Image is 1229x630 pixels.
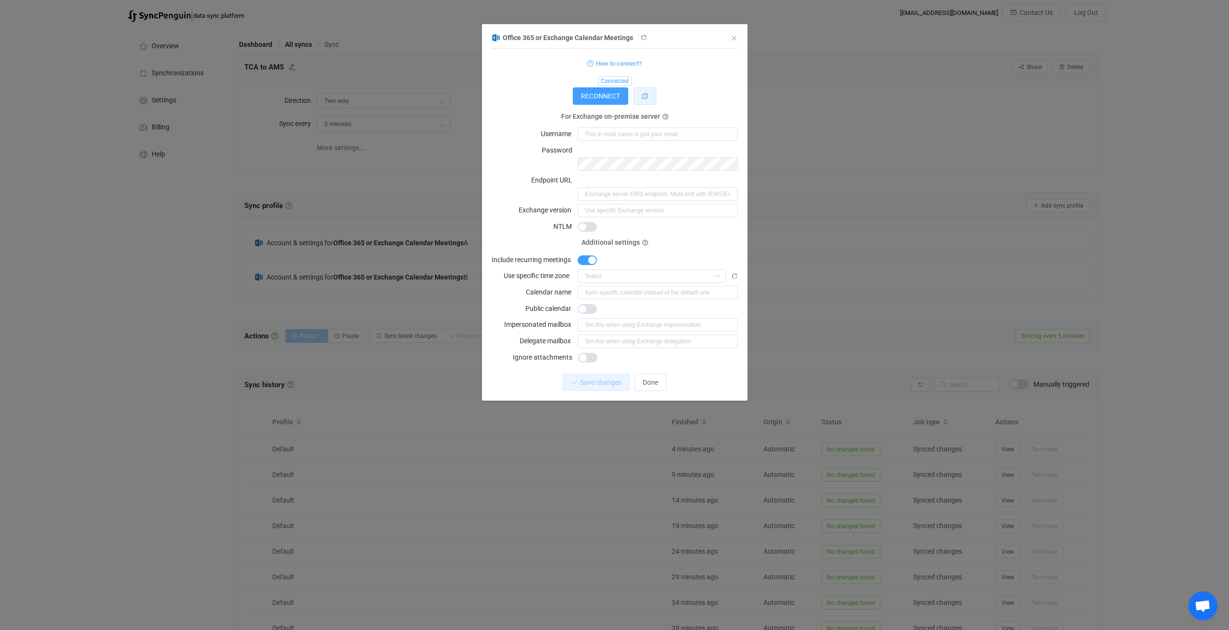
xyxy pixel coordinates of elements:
[519,203,577,217] label: Exchange version
[578,204,738,217] input: Use specific Exchange version
[492,253,577,266] label: Include recurring meetings
[504,269,575,282] label: Use specific time zone
[1188,591,1217,620] a: Open chat
[578,269,726,283] input: Select
[482,24,748,401] div: dialog
[578,187,738,201] input: Exchange server EWS endpoint. Must end with /EWS/Exchange.asmx
[578,286,738,299] input: Sync specific calendar instead of the default one
[553,220,578,233] label: NTLM
[526,285,577,299] label: Calendar name
[581,238,640,246] span: Additional settings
